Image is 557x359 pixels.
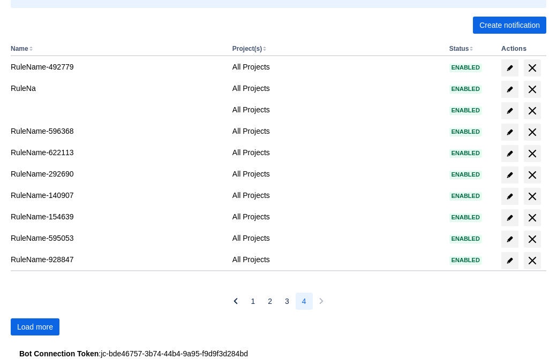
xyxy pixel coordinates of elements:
button: Next [313,293,330,310]
span: delete [526,104,539,117]
button: Page 2 [261,293,278,310]
nav: Pagination [227,293,329,310]
span: 3 [285,293,289,310]
div: All Projects [232,147,441,158]
button: Project(s) [232,45,262,52]
div: All Projects [232,211,441,222]
div: RuleName-492779 [11,62,224,72]
span: delete [526,190,539,203]
span: delete [526,169,539,181]
div: RuleName-154639 [11,211,224,222]
button: Page 3 [278,293,296,310]
div: RuleName-928847 [11,254,224,265]
span: edit [506,85,514,94]
button: Name [11,45,28,52]
button: Create notification [473,17,546,34]
span: Enabled [449,108,482,113]
th: Actions [497,42,546,56]
span: Enabled [449,86,482,92]
span: edit [506,192,514,201]
span: edit [506,128,514,136]
span: delete [526,62,539,74]
span: Load more [17,318,53,335]
span: Enabled [449,236,482,242]
span: edit [506,256,514,265]
div: All Projects [232,169,441,179]
span: edit [506,149,514,158]
div: All Projects [232,190,441,201]
button: Page 1 [244,293,261,310]
span: Enabled [449,172,482,178]
span: delete [526,233,539,246]
span: Enabled [449,65,482,71]
span: 2 [268,293,272,310]
button: Load more [11,318,59,335]
div: All Projects [232,233,441,243]
div: RuleNa [11,83,224,94]
span: edit [506,106,514,115]
span: delete [526,147,539,160]
span: delete [526,83,539,96]
span: Enabled [449,215,482,220]
div: All Projects [232,126,441,136]
span: Enabled [449,193,482,199]
div: RuleName-292690 [11,169,224,179]
div: : jc-bde46757-3b74-44b4-9a95-f9d9f3d284bd [19,348,538,359]
span: 1 [251,293,255,310]
div: All Projects [232,104,441,115]
span: edit [506,213,514,222]
div: RuleName-596368 [11,126,224,136]
strong: Bot Connection Token [19,349,99,358]
div: RuleName-622113 [11,147,224,158]
span: Enabled [449,257,482,263]
span: edit [506,64,514,72]
span: delete [526,254,539,267]
span: Create notification [479,17,540,34]
span: delete [526,126,539,139]
span: Enabled [449,150,482,156]
button: Previous [227,293,244,310]
div: All Projects [232,62,441,72]
div: All Projects [232,83,441,94]
span: edit [506,171,514,179]
div: RuleName-595053 [11,233,224,243]
button: Status [449,45,469,52]
span: Enabled [449,129,482,135]
div: RuleName-140907 [11,190,224,201]
span: edit [506,235,514,243]
button: Page 4 [296,293,313,310]
span: 4 [302,293,306,310]
div: All Projects [232,254,441,265]
span: delete [526,211,539,224]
